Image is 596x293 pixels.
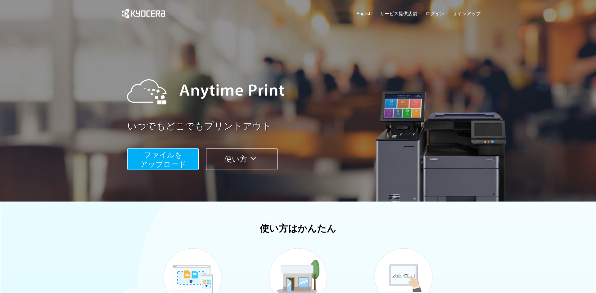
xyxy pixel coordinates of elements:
[127,120,484,133] a: いつでもどこでもプリントアウト
[127,148,199,170] button: ファイルを​​アップロード
[426,10,444,17] a: ログイン
[380,10,417,17] a: サービス提供店舗
[356,10,372,17] a: English
[140,151,186,168] span: ファイルを ​​アップロード
[453,10,481,17] a: サインアップ
[206,148,278,170] button: 使い方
